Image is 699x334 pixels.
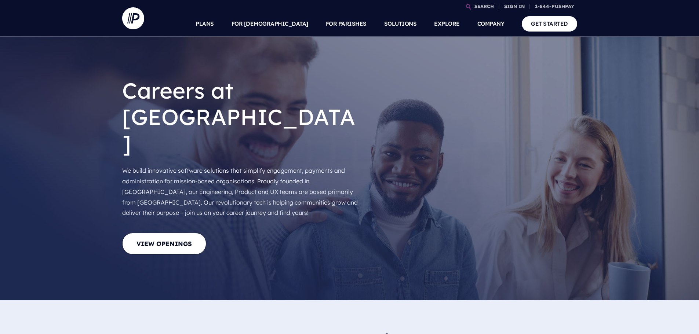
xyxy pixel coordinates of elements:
a: View Openings [122,233,206,254]
p: We build innovative software solutions that simplify engagement, payments and administration for ... [122,162,361,221]
a: COMPANY [477,11,505,37]
a: FOR [DEMOGRAPHIC_DATA] [232,11,308,37]
a: FOR PARISHES [326,11,367,37]
a: EXPLORE [434,11,460,37]
a: GET STARTED [522,16,577,31]
a: PLANS [196,11,214,37]
h1: Careers at [GEOGRAPHIC_DATA] [122,71,361,162]
a: SOLUTIONS [384,11,417,37]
